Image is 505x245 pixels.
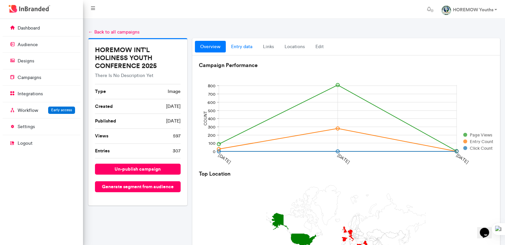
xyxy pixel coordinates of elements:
[208,108,215,113] text: 500
[173,148,181,154] span: 307
[336,153,351,165] text: [DATE]
[95,103,113,109] b: Created
[166,118,181,124] span: [DATE]
[18,74,41,81] p: campaigns
[208,124,215,129] text: 300
[3,87,80,100] a: integrations
[436,3,502,16] a: HOREMOW Youths
[455,153,469,165] text: [DATE]
[18,123,35,130] p: settings
[258,41,279,53] a: links
[3,54,80,67] a: designs
[195,41,226,53] a: overview
[95,72,181,79] p: There Is No Description Yet
[18,58,34,64] p: designs
[217,153,232,165] text: [DATE]
[208,116,215,121] text: 400
[310,41,329,53] a: Edit
[3,71,80,84] a: campaigns
[18,25,40,32] p: dashboard
[477,218,498,238] iframe: chat widget
[95,181,181,192] button: Generate segment from audience
[208,83,215,88] text: 800
[3,38,80,51] a: audience
[199,62,493,68] h6: Campaign Performance
[18,140,33,147] p: logout
[18,41,38,48] p: audience
[203,111,208,125] text: COUNT
[173,133,181,139] span: 597
[3,22,80,34] a: dashboard
[3,120,80,133] a: settings
[208,92,215,97] text: 700
[226,41,258,53] a: entry data
[95,133,108,139] b: Views
[95,118,116,124] b: Published
[441,5,451,15] img: profile dp
[7,3,52,14] img: InBranded Logo
[209,141,215,146] text: 100
[3,104,80,117] a: WorkflowEarly access
[279,41,310,53] a: locations
[95,148,110,154] b: Entries
[95,88,106,94] b: Type
[208,100,215,105] text: 600
[199,171,493,177] h6: Top Location
[18,91,43,97] p: integrations
[51,108,72,112] span: Early access
[208,133,215,138] text: 200
[95,164,181,175] button: un-publish campaign
[166,103,181,110] span: [DATE]
[18,107,38,114] p: Workflow
[213,149,215,154] text: 0
[453,7,493,13] strong: HOREMOW Youths
[168,88,181,95] span: image
[88,29,139,35] a: ← Back to all campaigns
[95,46,181,70] h5: HOREMOW INT'L HOLINESS YOUTH CONFERENCE 2025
